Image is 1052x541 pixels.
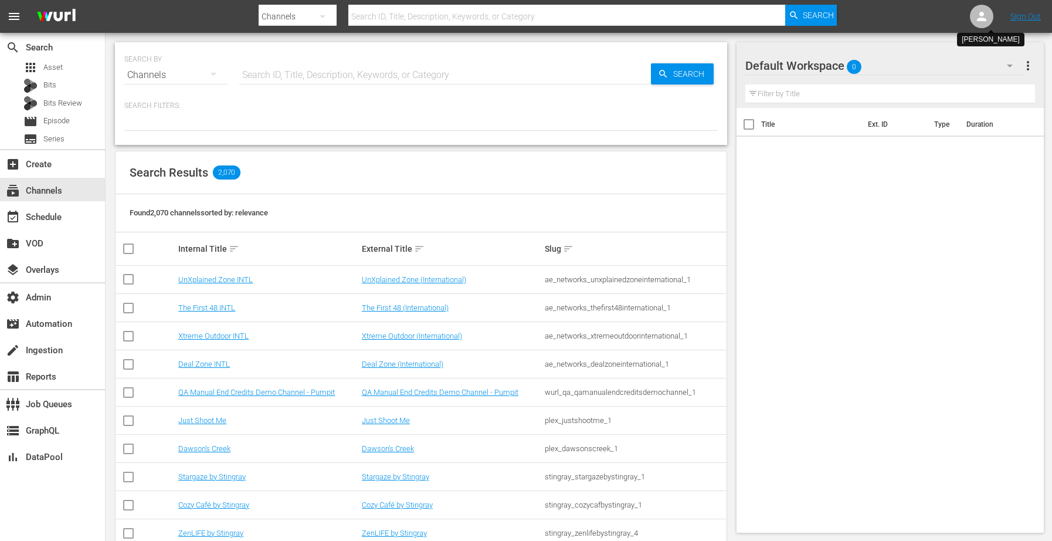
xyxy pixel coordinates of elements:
th: Title [761,108,861,141]
a: QA Manual End Credits Demo Channel - Pumpit [178,388,335,397]
span: Schedule [6,210,20,224]
div: Bits [23,79,38,93]
a: QA Manual End Credits Demo Channel - Pumpit [362,388,518,397]
div: Slug [545,242,725,256]
th: Ext. ID [861,108,927,141]
a: UnXplained Zone (International) [362,275,466,284]
div: [PERSON_NAME] [962,35,1020,45]
th: Type [927,108,959,141]
div: wurl_qa_qamanualendcreditsdemochannel_1 [545,388,725,397]
p: Search Filters: [124,101,718,111]
a: Dawson's Creek [178,444,230,453]
span: GraphQL [6,424,20,438]
a: Cozy Café by Stingray [178,501,249,509]
div: stingray_stargazebystingray_1 [545,472,725,481]
div: Default Workspace [745,49,1024,82]
span: 0 [847,55,861,79]
span: Job Queues [6,397,20,411]
span: Series [23,132,38,146]
div: stingray_zenlifebystingray_4 [545,529,725,537]
span: Bits [43,79,56,91]
span: Create [6,157,20,171]
span: sort [414,244,425,254]
span: Channels [6,184,20,198]
a: Stargaze by Stingray [178,472,246,481]
a: Just Shoot Me [362,416,410,425]
span: more_vert [1021,59,1035,73]
div: Bits Review [23,96,38,110]
a: Just Shoot Me [178,416,226,425]
span: Asset [43,62,63,73]
span: DataPool [6,450,20,464]
img: ans4CAIJ8jUAAAAAAAAAAAAAAAAAAAAAAAAgQb4GAAAAAAAAAAAAAAAAAAAAAAAAJMjXAAAAAAAAAAAAAAAAAAAAAAAAgAT5G... [28,3,84,31]
span: Bits Review [43,97,82,109]
button: Search [651,63,714,84]
a: ZenLIFE by Stingray [362,529,427,537]
a: Deal Zone (International) [362,360,443,368]
span: Asset [23,60,38,75]
span: Search [803,5,834,26]
a: Sign Out [1010,12,1041,21]
div: External Title [362,242,542,256]
div: ae_networks_xtremeoutdoorinternational_1 [545,332,725,340]
a: UnXplained Zone INTL [178,275,253,284]
span: Search [668,63,714,84]
span: Ingestion [6,343,20,357]
span: menu [7,9,21,23]
span: sort [229,244,239,254]
a: The First 48 INTL [178,303,235,312]
span: Episode [23,114,38,129]
div: plex_dawsonscreek_1 [545,444,725,453]
button: Search [785,5,837,26]
span: Search [6,40,20,55]
span: Found 2,070 channels sorted by: relevance [130,208,268,217]
th: Duration [959,108,1030,141]
button: more_vert [1021,52,1035,80]
span: 2,070 [213,165,240,180]
div: ae_networks_thefirst48international_1 [545,303,725,312]
a: ZenLIFE by Stingray [178,529,243,537]
span: Automation [6,317,20,331]
span: Overlays [6,263,20,277]
div: plex_justshootme_1 [545,416,725,425]
a: Xtreme Outdoor (International) [362,332,462,340]
span: Admin [6,290,20,305]
span: Reports [6,370,20,384]
div: stingray_cozycafbystingray_1 [545,501,725,509]
a: Dawson's Creek [362,444,414,453]
span: VOD [6,236,20,251]
div: ae_networks_dealzoneinternational_1 [545,360,725,368]
span: Episode [43,115,70,127]
a: The First 48 (International) [362,303,449,312]
a: Xtreme Outdoor INTL [178,332,249,340]
div: ae_networks_unxplainedzoneinternational_1 [545,275,725,284]
span: Search Results [130,165,208,180]
a: Deal Zone INTL [178,360,230,368]
div: Internal Title [178,242,358,256]
div: Channels [124,59,228,92]
a: Cozy Café by Stingray [362,501,433,509]
a: Stargaze by Stingray [362,472,429,481]
span: Series [43,133,65,145]
span: sort [563,244,573,254]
